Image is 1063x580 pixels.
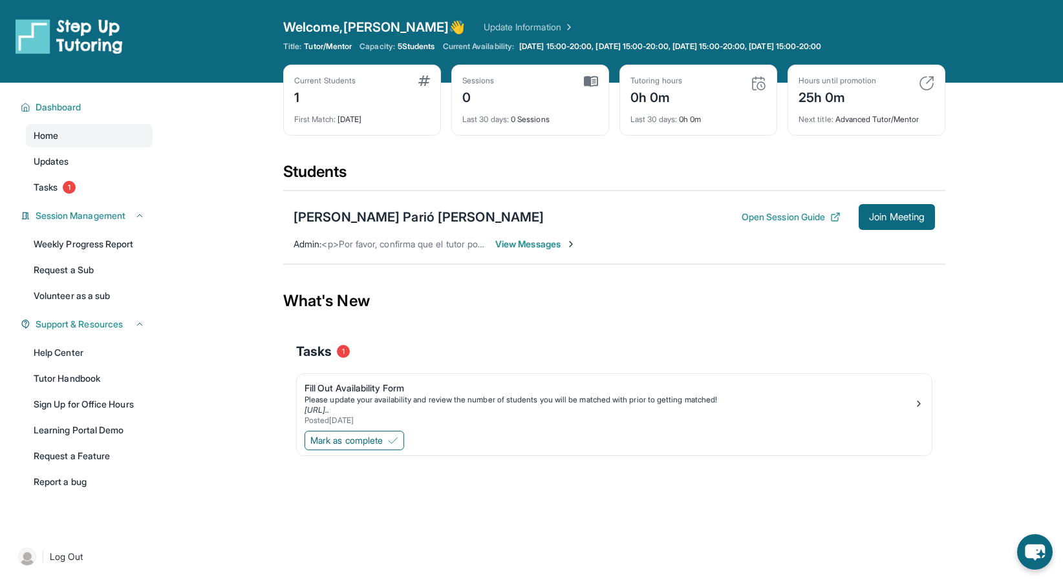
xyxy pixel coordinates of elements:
[296,342,332,360] span: Tasks
[50,550,83,563] span: Log Out
[630,76,682,86] div: Tutoring hours
[294,238,321,249] span: Admin :
[30,209,145,222] button: Session Management
[462,114,509,124] span: Last 30 days :
[519,41,821,52] span: [DATE] 15:00-20:00, [DATE] 15:00-20:00, [DATE] 15:00-20:00, [DATE] 15:00-20:00
[751,76,766,91] img: card
[305,431,404,450] button: Mark as complete
[859,204,935,230] button: Join Meeting
[294,76,356,86] div: Current Students
[283,18,466,36] span: Welcome, [PERSON_NAME] 👋
[630,114,677,124] span: Last 30 days :
[630,86,682,107] div: 0h 0m
[26,233,153,256] a: Weekly Progress Report
[310,434,383,447] span: Mark as complete
[283,41,301,52] span: Title:
[388,435,398,446] img: Mark as complete
[869,213,925,221] span: Join Meeting
[799,114,833,124] span: Next title :
[34,155,69,168] span: Updates
[1017,534,1053,570] button: chat-button
[742,211,841,223] button: Open Session Guide
[304,41,352,52] span: Tutor/Mentor
[16,18,123,54] img: logo
[517,41,824,52] a: [DATE] 15:00-20:00, [DATE] 15:00-20:00, [DATE] 15:00-20:00, [DATE] 15:00-20:00
[36,101,81,114] span: Dashboard
[41,549,45,564] span: |
[18,548,36,566] img: user-img
[30,101,145,114] button: Dashboard
[26,393,153,416] a: Sign Up for Office Hours
[799,76,876,86] div: Hours until promotion
[26,419,153,442] a: Learning Portal Demo
[566,239,576,249] img: Chevron-Right
[360,41,395,52] span: Capacity:
[462,76,495,86] div: Sessions
[305,405,330,415] a: [URL]..
[495,238,576,251] span: View Messages
[305,415,914,426] div: Posted [DATE]
[26,150,153,173] a: Updates
[26,444,153,468] a: Request a Feature
[26,284,153,307] a: Volunteer as a sub
[418,76,430,86] img: card
[462,86,495,107] div: 0
[305,382,914,395] div: Fill Out Availability Form
[630,107,766,125] div: 0h 0m
[294,86,356,107] div: 1
[26,341,153,364] a: Help Center
[484,21,574,34] a: Update Information
[443,41,514,52] span: Current Availability:
[561,21,574,34] img: Chevron Right
[34,181,58,194] span: Tasks
[26,124,153,147] a: Home
[283,161,945,190] div: Students
[36,318,123,331] span: Support & Resources
[26,258,153,282] a: Request a Sub
[799,107,934,125] div: Advanced Tutor/Mentor
[294,107,430,125] div: [DATE]
[13,543,153,571] a: |Log Out
[294,114,336,124] span: First Match :
[305,395,914,405] div: Please update your availability and review the number of students you will be matched with prior ...
[462,107,598,125] div: 0 Sessions
[294,208,544,226] div: [PERSON_NAME] Parió [PERSON_NAME]
[337,345,350,358] span: 1
[26,470,153,493] a: Report a bug
[63,181,76,194] span: 1
[919,76,934,91] img: card
[799,86,876,107] div: 25h 0m
[283,273,945,329] div: What's New
[297,374,932,428] a: Fill Out Availability FormPlease update your availability and review the number of students you w...
[398,41,435,52] span: 5 Students
[26,367,153,390] a: Tutor Handbook
[30,318,145,331] button: Support & Resources
[584,76,598,87] img: card
[321,238,800,249] span: <p>Por favor, confirma que el tutor podrá asistir a tu primera hora de reunión asignada antes de ...
[34,129,58,142] span: Home
[26,176,153,199] a: Tasks1
[36,209,125,222] span: Session Management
